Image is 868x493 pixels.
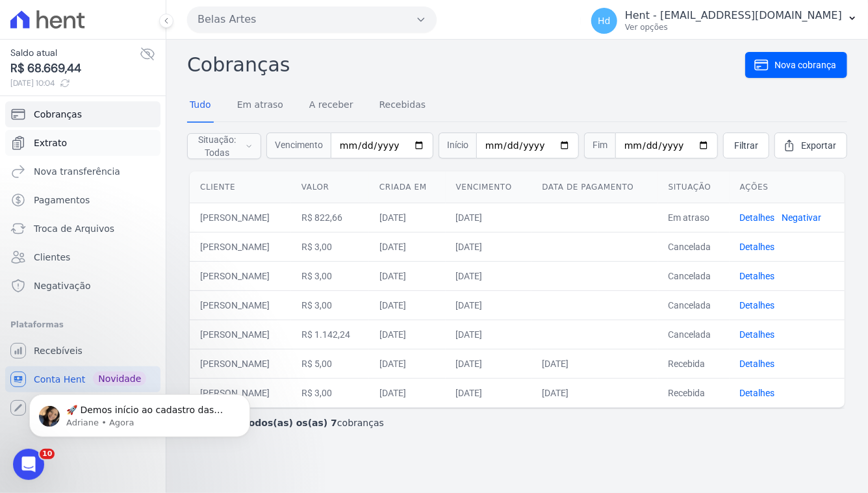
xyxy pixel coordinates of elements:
[187,50,745,79] h2: Cobranças
[734,139,758,152] span: Filtrar
[307,89,356,123] a: A receber
[5,216,160,242] a: Troca de Arquivos
[446,378,532,407] td: [DATE]
[10,60,140,77] span: R$ 68.669,44
[190,349,291,378] td: [PERSON_NAME]
[745,52,847,78] a: Nova cobrança
[244,418,337,428] b: todos(as) os(as) 7
[740,212,775,223] a: Detalhes
[740,388,775,398] a: Detalhes
[369,320,446,349] td: [DATE]
[57,50,224,62] p: Message from Adriane, sent Agora
[34,194,90,207] span: Pagamentos
[774,58,836,71] span: Nova cobrança
[439,133,476,158] span: Início
[34,279,91,292] span: Negativação
[782,212,822,223] a: Negativar
[266,133,331,158] span: Vencimento
[34,165,120,178] span: Nova transferência
[190,203,291,232] td: [PERSON_NAME]
[658,203,730,232] td: Em atraso
[291,171,369,203] th: Valor
[598,16,610,25] span: Hd
[581,3,868,39] button: Hd Hent - [EMAIL_ADDRESS][DOMAIN_NAME] Ver opções
[10,101,155,421] nav: Sidebar
[10,367,270,458] iframe: Intercom notifications mensagem
[291,349,369,378] td: R$ 5,00
[446,349,532,378] td: [DATE]
[625,22,842,32] p: Ver opções
[723,133,769,158] a: Filtrar
[5,244,160,270] a: Clientes
[774,133,847,158] a: Exportar
[291,320,369,349] td: R$ 1.142,24
[369,171,446,203] th: Criada em
[187,89,214,123] a: Tudo
[10,317,155,333] div: Plataformas
[291,378,369,407] td: R$ 3,00
[377,89,429,123] a: Recebidas
[190,171,291,203] th: Cliente
[34,222,114,235] span: Troca de Arquivos
[291,290,369,320] td: R$ 3,00
[369,232,446,261] td: [DATE]
[34,136,67,149] span: Extrato
[740,242,775,252] a: Detalhes
[190,232,291,261] td: [PERSON_NAME]
[5,130,160,156] a: Extrato
[369,378,446,407] td: [DATE]
[446,232,532,261] td: [DATE]
[291,232,369,261] td: R$ 3,00
[446,320,532,349] td: [DATE]
[34,344,83,357] span: Recebíveis
[5,101,160,127] a: Cobranças
[235,89,286,123] a: Em atraso
[801,139,836,152] span: Exportar
[187,133,261,159] button: Situação: Todas
[187,6,437,32] button: Belas Artes
[446,261,532,290] td: [DATE]
[190,320,291,349] td: [PERSON_NAME]
[730,171,845,203] th: Ações
[531,349,657,378] td: [DATE]
[40,449,55,459] span: 10
[205,416,384,429] p: Exibindo cobranças
[13,449,44,480] iframe: Intercom live chat
[740,300,775,310] a: Detalhes
[369,261,446,290] td: [DATE]
[740,359,775,369] a: Detalhes
[658,349,730,378] td: Recebida
[446,203,532,232] td: [DATE]
[531,378,657,407] td: [DATE]
[10,77,140,89] span: [DATE] 10:04
[5,366,160,392] a: Conta Hent Novidade
[369,290,446,320] td: [DATE]
[291,203,369,232] td: R$ 822,66
[34,251,70,264] span: Clientes
[658,232,730,261] td: Cancelada
[57,38,222,307] span: 🚀 Demos início ao cadastro das Contas Digitais Arke! Iniciamos a abertura para clientes do modelo...
[658,261,730,290] td: Cancelada
[740,271,775,281] a: Detalhes
[190,290,291,320] td: [PERSON_NAME]
[446,290,532,320] td: [DATE]
[5,273,160,299] a: Negativação
[658,320,730,349] td: Cancelada
[658,290,730,320] td: Cancelada
[584,133,615,158] span: Fim
[5,338,160,364] a: Recebíveis
[34,108,82,121] span: Cobranças
[291,261,369,290] td: R$ 3,00
[196,133,238,159] span: Situação: Todas
[10,46,140,60] span: Saldo atual
[5,187,160,213] a: Pagamentos
[740,329,775,340] a: Detalhes
[625,9,842,22] p: Hent - [EMAIL_ADDRESS][DOMAIN_NAME]
[5,158,160,184] a: Nova transferência
[190,261,291,290] td: [PERSON_NAME]
[531,171,657,203] th: Data de pagamento
[658,378,730,407] td: Recebida
[369,203,446,232] td: [DATE]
